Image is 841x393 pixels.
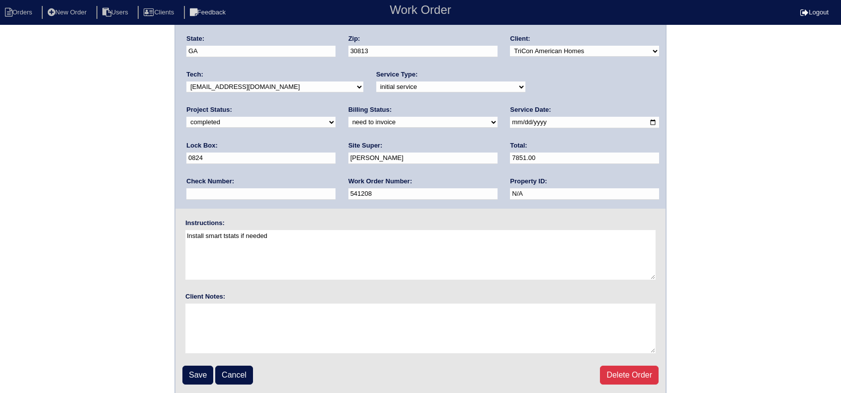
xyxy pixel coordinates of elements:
[186,70,203,79] label: Tech:
[186,34,204,43] label: State:
[96,8,136,16] a: Users
[510,141,527,150] label: Total:
[182,366,213,385] input: Save
[96,6,136,19] li: Users
[348,177,412,186] label: Work Order Number:
[348,141,383,150] label: Site Super:
[800,8,829,16] a: Logout
[186,177,234,186] label: Check Number:
[186,141,218,150] label: Lock Box:
[42,6,94,19] li: New Order
[185,292,225,301] label: Client Notes:
[600,366,659,385] a: Delete Order
[348,34,360,43] label: Zip:
[510,34,530,43] label: Client:
[185,230,656,280] textarea: Install smart tstats if needed
[138,6,182,19] li: Clients
[138,8,182,16] a: Clients
[185,219,225,228] label: Instructions:
[348,105,392,114] label: Billing Status:
[42,8,94,16] a: New Order
[184,6,234,19] li: Feedback
[510,177,547,186] label: Property ID:
[186,105,232,114] label: Project Status:
[376,70,418,79] label: Service Type:
[510,105,551,114] label: Service Date:
[215,366,253,385] a: Cancel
